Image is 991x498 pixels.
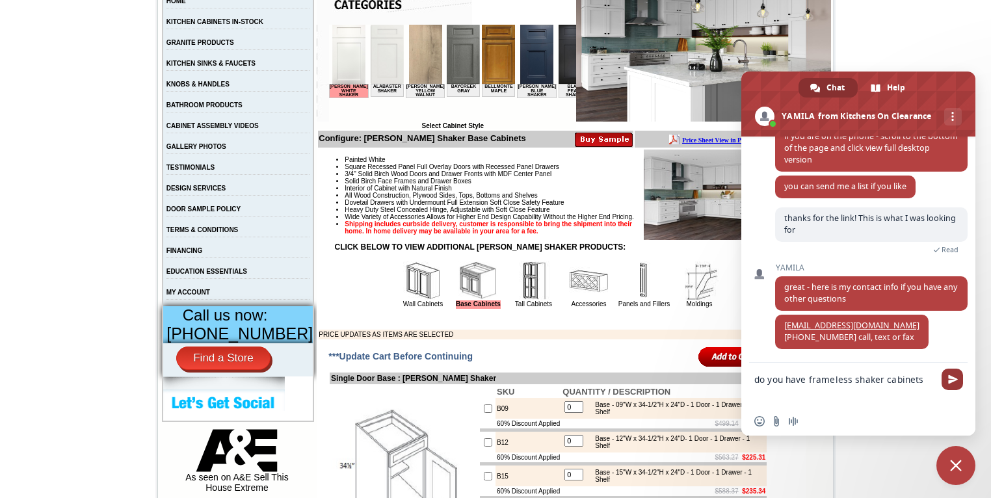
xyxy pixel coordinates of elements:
textarea: Compose your message... [754,363,936,407]
a: Help [859,78,918,98]
span: Insert an emoji [754,416,765,426]
a: CABINET ASSEMBLY VIDEOS [166,122,259,129]
input: Add to Cart [698,346,769,367]
span: Painted White [345,156,385,163]
div: Base - 09"W x 34-1/2"H x 24"D - 1 Door - 1 Drawer - 1 Shelf [588,401,763,415]
span: Help [887,78,905,98]
div: Base - 15"W x 34-1/2"H x 24"D - 1 Door - 1 Drawer - 1 Shelf [588,469,763,483]
img: Product Image [644,150,804,240]
strong: Shipping includes curbside delivery, customer is responsible to bring the shipment into their hom... [345,220,632,235]
span: if you are on the phone - scroll to the bottom of the page and click view full desktop version [784,131,958,165]
span: ***Update Cart Before Continuing [328,351,473,361]
a: Moldings [686,300,712,308]
td: PRICE UPDATES AS ITEMS ARE SELECTED [319,330,692,339]
s: $499.14 [715,420,739,427]
td: Single Door Base : [PERSON_NAME] Shaker [330,373,768,384]
span: Heavy Duty Steel Concealed Hinge, Adjustable with Soft Close Feature [345,206,549,213]
td: Black Pearl Shaker [230,59,263,73]
a: MY ACCOUNT [166,289,210,296]
img: pdf.png [2,3,12,14]
span: All Wood Construction, Plywood Sides, Tops, Bottoms and Shelves [345,192,537,199]
a: Panels and Fillers [618,300,670,308]
b: SKU [497,387,514,397]
span: [PHONE_NUMBER] [166,324,313,343]
a: Tall Cabinets [515,300,552,308]
td: 60% Discount Applied [495,452,561,462]
a: GALLERY PHOTOS [166,143,226,150]
a: EDUCATION ESSENTIALS [166,268,247,275]
td: 60% Discount Applied [495,419,561,428]
a: KNOBS & HANDLES [166,81,230,88]
a: Chat [799,78,858,98]
a: Price Sheet View in PDF Format [15,2,105,13]
td: B09 [495,398,561,419]
img: Panels and Fillers [624,261,663,300]
a: KITCHEN SINKS & FAUCETS [166,60,256,67]
b: Configure: [PERSON_NAME] Shaker Base Cabinets [319,133,526,143]
span: Send a file [771,416,782,426]
a: BATHROOM PRODUCTS [166,101,243,109]
span: Read [942,245,958,254]
a: Find a Store [176,347,271,370]
a: DESIGN SERVICES [166,185,226,192]
td: B15 [495,465,561,486]
span: Square Recessed Panel Full Overlay Doors with Recessed Panel Drawers [345,163,559,170]
a: Accessories [572,300,607,308]
b: QUANTITY / DESCRIPTION [562,387,670,397]
span: Chat [826,78,845,98]
b: Select Cabinet Style [421,122,484,129]
a: Wall Cabinets [403,300,443,308]
a: TERMS & CONDITIONS [166,226,239,233]
span: Interior of Cabinet with Natural Finish [345,185,452,192]
span: Wide Variety of Accessories Allows for Higher End Design Capability Without the Higher End Pricing. [345,213,633,220]
span: Dovetail Drawers with Undermount Full Extension Soft Close Safety Feature [345,199,564,206]
span: Send [942,369,963,390]
b: Price Sheet View in PDF Format [15,5,105,12]
a: Base Cabinets [456,300,501,309]
a: FINANCING [166,247,203,254]
span: Call us now: [183,306,268,324]
img: Accessories [569,261,608,300]
b: $225.31 [742,454,765,461]
a: DOOR SAMPLE POLICY [166,205,241,213]
b: $235.34 [742,488,765,495]
strong: CLICK BELOW TO VIEW ADDITIONAL [PERSON_NAME] SHAKER PRODUCTS: [335,242,626,252]
img: Moldings [680,261,719,300]
a: [EMAIL_ADDRESS][DOMAIN_NAME] [784,320,919,331]
a: Close chat [936,446,975,485]
span: Solid Birch Face Frames and Drawer Boxes [345,177,471,185]
span: 3/4" Solid Birch Wood Doors and Drawer Fronts with MDF Center Panel [345,170,551,177]
td: B12 [495,432,561,452]
a: TESTIMONIALS [166,164,215,171]
img: Wall Cabinets [403,261,442,300]
iframe: Browser incompatible [329,25,576,122]
a: KITCHEN CABINETS IN-STOCK [166,18,263,25]
a: GRANITE PRODUCTS [166,39,234,46]
div: Base - 12"W x 34-1/2"H x 24"D- 1 Door - 1 Drawer - 1 Shelf [588,435,763,449]
s: $588.37 [715,488,739,495]
img: Base Cabinets [458,261,497,300]
span: you can send me a list if you like [784,181,906,192]
span: thanks for the link! This is what I was looking for [784,213,956,235]
span: great - here is my contact info if you have any other questions [784,282,957,304]
img: Tall Cabinets [514,261,553,300]
span: Audio message [788,416,799,426]
s: $563.27 [715,454,739,461]
td: 60% Discount Applied [495,486,561,496]
span: YAMILA [775,263,968,272]
span: [PHONE_NUMBER] call, text or fax [784,320,919,343]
